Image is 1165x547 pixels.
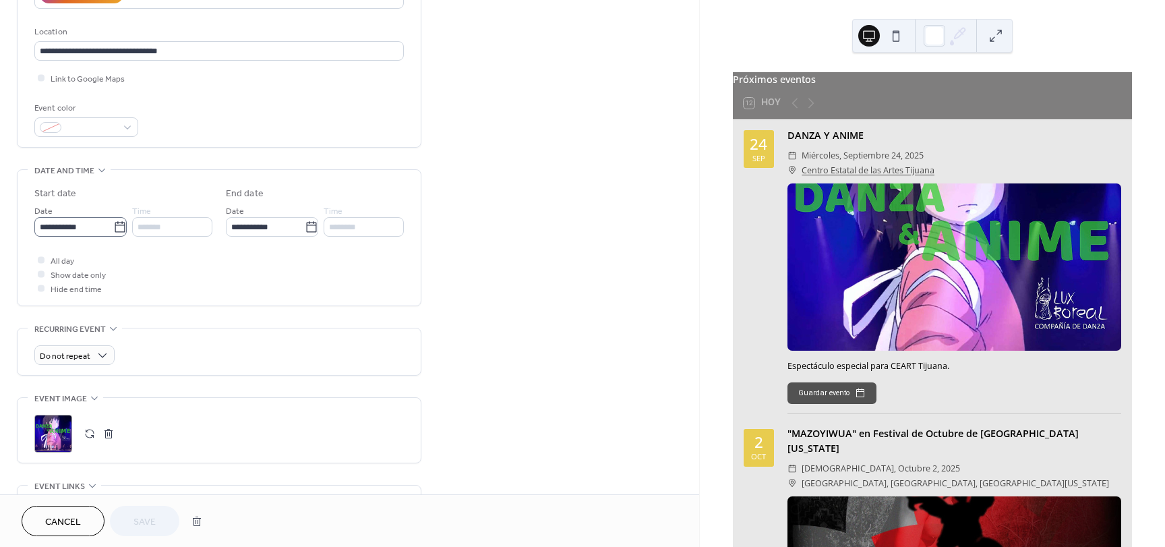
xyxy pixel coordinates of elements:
[34,25,401,39] div: Location
[787,148,797,163] div: ​
[787,476,797,490] div: ​
[754,435,763,451] div: 2
[34,164,94,178] span: Date and time
[787,128,1121,143] div: DANZA Y ANIME
[787,382,876,404] button: Guardar evento
[45,515,81,529] span: Cancel
[226,187,264,201] div: End date
[51,254,74,268] span: All day
[324,204,342,219] span: Time
[787,360,1121,373] div: Espectáculo especial para CEART Tijuana.
[733,72,1132,87] div: Próximos eventos
[787,461,797,476] div: ​
[802,148,924,163] span: miércoles, septiembre 24, 2025
[802,476,1109,490] span: [GEOGRAPHIC_DATA], [GEOGRAPHIC_DATA], [GEOGRAPHIC_DATA][US_STATE]
[40,349,90,364] span: Do not repeat
[802,163,934,177] a: Centro Estatal de las Artes Tijuana
[22,506,104,536] button: Cancel
[787,163,797,177] div: ​
[787,426,1121,455] div: "MAZOYIWUA" en Festival de Octubre de [GEOGRAPHIC_DATA][US_STATE]
[752,154,765,162] div: sep
[34,204,53,219] span: Date
[751,453,766,460] div: oct
[132,204,151,219] span: Time
[34,187,76,201] div: Start date
[34,322,106,337] span: Recurring event
[802,461,960,476] span: [DEMOGRAPHIC_DATA], octubre 2, 2025
[750,137,767,152] div: 24
[34,392,87,406] span: Event image
[34,480,85,494] span: Event links
[51,268,106,283] span: Show date only
[226,204,244,219] span: Date
[34,415,72,453] div: ;
[51,72,125,86] span: Link to Google Maps
[51,283,102,297] span: Hide end time
[34,101,136,115] div: Event color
